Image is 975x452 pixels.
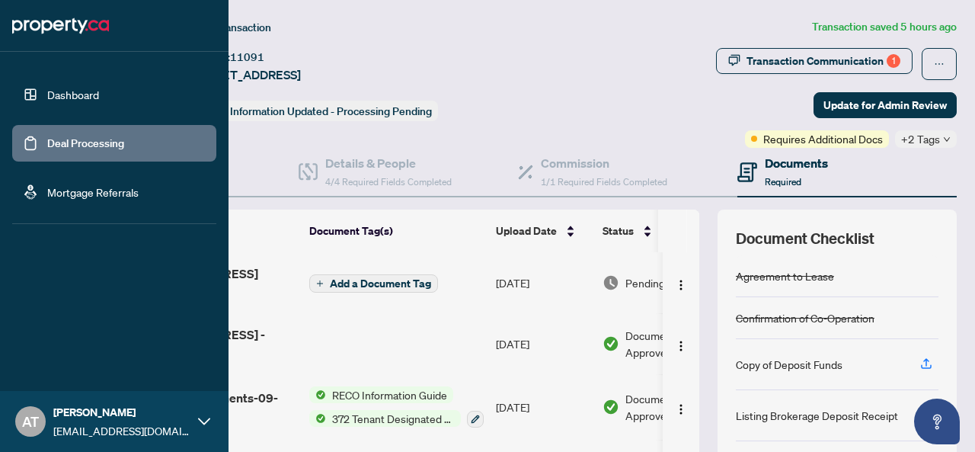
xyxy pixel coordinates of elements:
td: [DATE] [490,374,596,440]
span: +2 Tags [901,130,940,148]
div: Status: [189,101,438,121]
span: plus [316,280,324,287]
span: RECO Information Guide [326,386,453,403]
img: Document Status [603,399,619,415]
span: Pending Review [625,274,702,291]
button: Update for Admin Review [814,92,957,118]
div: Copy of Deposit Funds [736,356,842,373]
th: Document Tag(s) [303,210,490,252]
span: Document Approved [625,390,720,424]
span: Status [603,223,634,239]
button: Status IconRECO Information GuideStatus Icon372 Tenant Designated Representation Agreement with C... [309,386,484,428]
span: down [943,136,951,143]
th: Upload Date [490,210,596,252]
span: [EMAIL_ADDRESS][DOMAIN_NAME] [53,422,190,439]
td: [DATE] [490,252,596,313]
h4: Documents [765,154,828,172]
div: Confirmation of Co-Operation [736,309,874,326]
span: Upload Date [496,223,557,239]
button: Add a Document Tag [309,274,438,293]
a: Deal Processing [47,136,124,150]
span: 4/4 Required Fields Completed [325,176,452,188]
span: 11091 [230,50,264,64]
div: Listing Brokerage Deposit Receipt [736,407,898,424]
img: Document Status [603,335,619,352]
img: Logo [675,403,687,415]
span: Update for Admin Review [823,93,947,117]
span: Information Updated - Processing Pending [230,104,432,118]
span: Required [765,176,801,188]
a: Dashboard [47,88,99,101]
span: ellipsis [934,59,945,69]
button: Open asap [914,399,960,444]
div: Agreement to Lease [736,268,834,284]
img: Logo [675,340,687,352]
button: Logo [669,271,693,295]
button: Logo [669,332,693,356]
h4: Details & People [325,154,452,172]
button: Add a Document Tag [309,274,438,293]
div: Transaction Communication [746,49,900,73]
span: Add a Document Tag [330,278,431,289]
span: 1/1 Required Fields Completed [541,176,667,188]
span: Document Approved [625,327,720,361]
img: Document Status [603,274,619,291]
img: Status Icon [309,410,326,427]
h4: Commission [541,154,667,172]
div: 1 [887,54,900,68]
a: Mortgage Referrals [47,185,139,199]
th: Status [596,210,726,252]
span: [STREET_ADDRESS] [189,66,301,84]
img: logo [12,14,109,38]
span: AT [22,411,39,432]
span: Document Checklist [736,228,874,249]
span: [PERSON_NAME] [53,404,190,421]
td: [DATE] [490,313,596,374]
article: Transaction saved 5 hours ago [812,18,957,36]
span: Requires Additional Docs [763,130,883,147]
button: Transaction Communication1 [716,48,913,74]
img: Status Icon [309,386,326,403]
img: Logo [675,279,687,291]
span: View Transaction [190,21,271,34]
span: 372 Tenant Designated Representation Agreement with Company Schedule A [326,410,461,427]
button: Logo [669,395,693,419]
